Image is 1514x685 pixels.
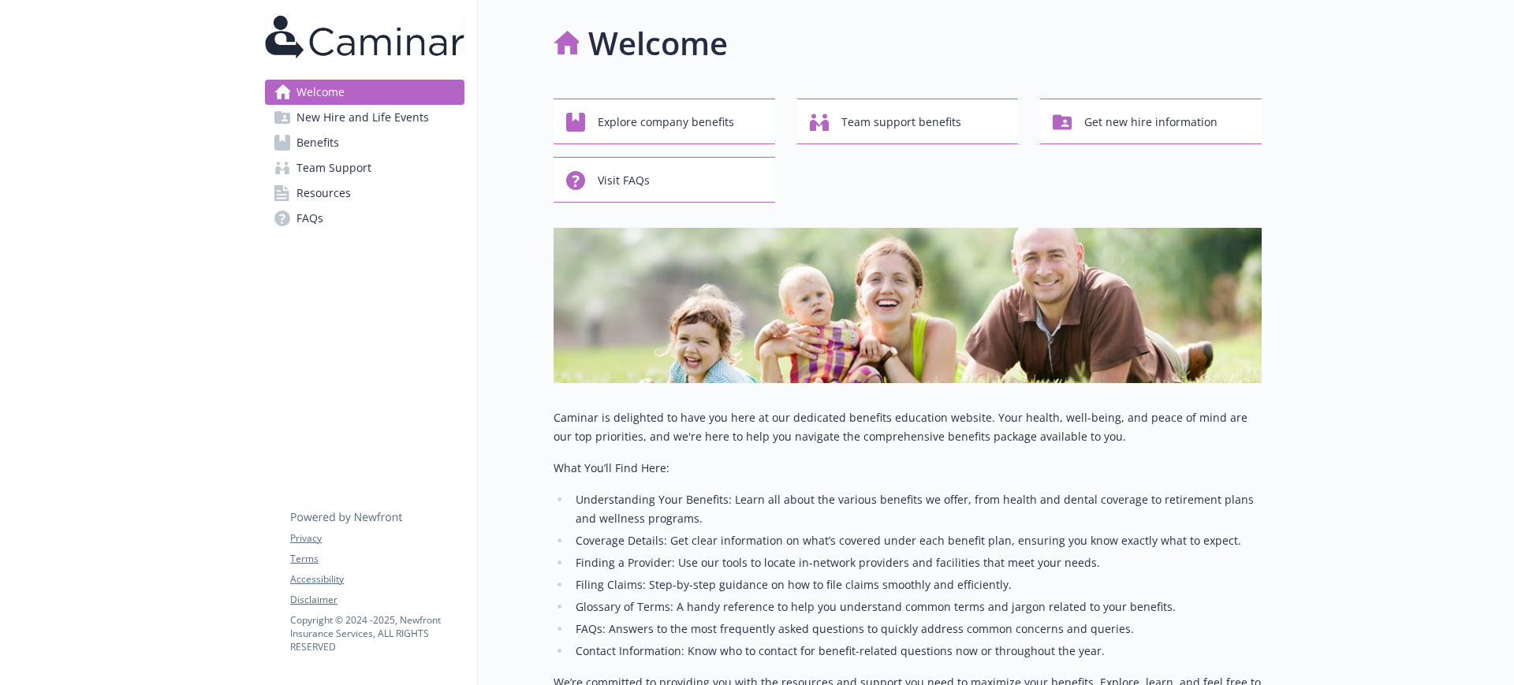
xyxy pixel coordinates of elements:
[296,105,429,130] span: New Hire and Life Events
[571,553,1262,572] li: Finding a Provider: Use our tools to locate in-network providers and facilities that meet your ne...
[296,130,339,155] span: Benefits
[588,20,728,67] h1: Welcome
[554,228,1262,383] img: overview page banner
[841,107,961,137] span: Team support benefits
[265,155,464,181] a: Team Support
[571,575,1262,594] li: Filing Claims: Step-by-step guidance on how to file claims smoothly and efficiently.
[797,99,1019,144] button: Team support benefits
[296,206,323,231] span: FAQs
[571,642,1262,661] li: Contact Information: Know who to contact for benefit-related questions now or throughout the year.
[265,130,464,155] a: Benefits
[265,80,464,105] a: Welcome
[554,408,1262,446] p: Caminar is delighted to have you here at our dedicated benefits education website. Your health, w...
[290,572,464,586] a: Accessibility
[296,80,345,105] span: Welcome
[554,157,775,203] button: Visit FAQs
[290,613,464,653] p: Copyright © 2024 - 2025 , Newfront Insurance Services, ALL RIGHTS RESERVED
[571,531,1262,550] li: Coverage Details: Get clear information on what’s covered under each benefit plan, ensuring you k...
[554,459,1262,478] p: What You’ll Find Here:
[1040,99,1262,144] button: Get new hire information
[571,490,1262,528] li: Understanding Your Benefits: Learn all about the various benefits we offer, from health and denta...
[598,107,734,137] span: Explore company benefits
[554,99,775,144] button: Explore company benefits
[296,181,351,206] span: Resources
[265,105,464,130] a: New Hire and Life Events
[290,552,464,566] a: Terms
[571,620,1262,638] li: FAQs: Answers to the most frequently asked questions to quickly address common concerns and queries.
[265,206,464,231] a: FAQs
[290,531,464,545] a: Privacy
[571,598,1262,616] li: Glossary of Terms: A handy reference to help you understand common terms and jargon related to yo...
[1084,107,1218,137] span: Get new hire information
[290,593,464,607] a: Disclaimer
[598,166,650,195] span: Visit FAQs
[265,181,464,206] a: Resources
[296,155,371,181] span: Team Support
